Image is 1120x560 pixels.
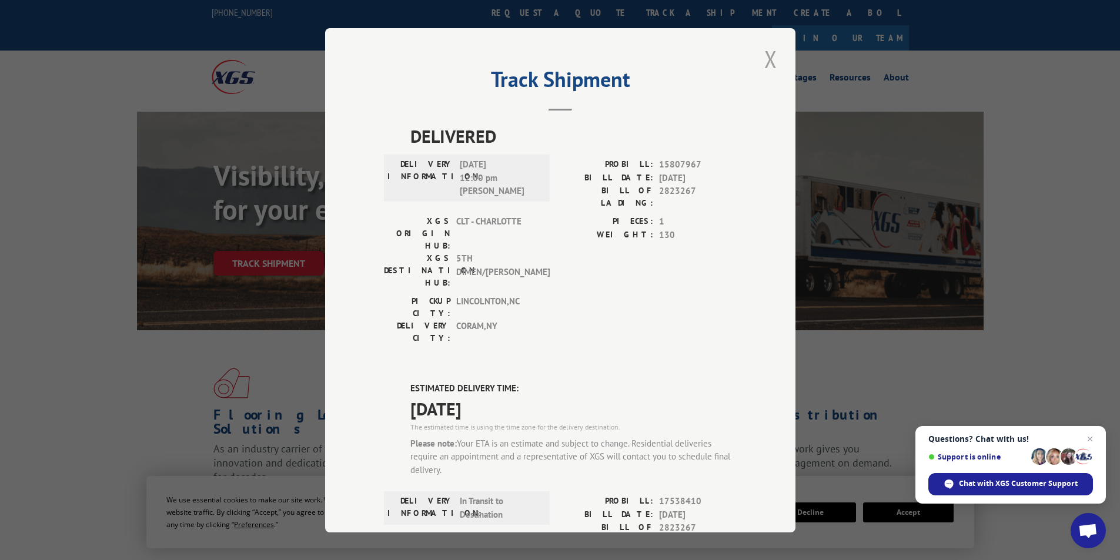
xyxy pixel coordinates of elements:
[959,478,1078,489] span: Chat with XGS Customer Support
[560,158,653,172] label: PROBILL:
[384,320,450,344] label: DELIVERY CITY:
[456,215,536,252] span: CLT - CHARLOTTE
[928,452,1027,461] span: Support is online
[384,295,450,320] label: PICKUP CITY:
[659,171,737,185] span: [DATE]
[659,508,737,521] span: [DATE]
[659,215,737,229] span: 1
[460,495,539,521] span: In Transit to Destination
[560,495,653,508] label: PROBILL:
[384,215,450,252] label: XGS ORIGIN HUB:
[560,171,653,185] label: BILL DATE:
[928,473,1093,495] span: Chat with XGS Customer Support
[387,495,454,521] label: DELIVERY INFORMATION:
[659,495,737,508] span: 17538410
[761,43,781,75] button: Close modal
[560,508,653,521] label: BILL DATE:
[384,252,450,289] label: XGS DESTINATION HUB:
[410,437,457,448] strong: Please note:
[659,521,737,546] span: 2823267
[1071,513,1106,548] a: Open chat
[659,228,737,242] span: 130
[387,158,454,198] label: DELIVERY INFORMATION:
[456,295,536,320] span: LINCOLNTON , NC
[560,521,653,546] label: BILL OF LADING:
[410,421,737,432] div: The estimated time is using the time zone for the delivery destination.
[410,395,737,421] span: [DATE]
[410,382,737,395] label: ESTIMATED DELIVERY TIME:
[560,185,653,209] label: BILL OF LADING:
[659,158,737,172] span: 15807967
[410,437,737,477] div: Your ETA is an estimate and subject to change. Residential deliveries require an appointment and ...
[928,434,1093,444] span: Questions? Chat with us!
[659,185,737,209] span: 2823267
[460,158,539,198] span: [DATE] 12:00 pm [PERSON_NAME]
[560,228,653,242] label: WEIGHT:
[456,320,536,344] span: CORAM , NY
[384,71,737,93] h2: Track Shipment
[560,215,653,229] label: PIECES:
[410,123,737,149] span: DELIVERED
[456,252,536,289] span: 5TH DIMEN/[PERSON_NAME]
